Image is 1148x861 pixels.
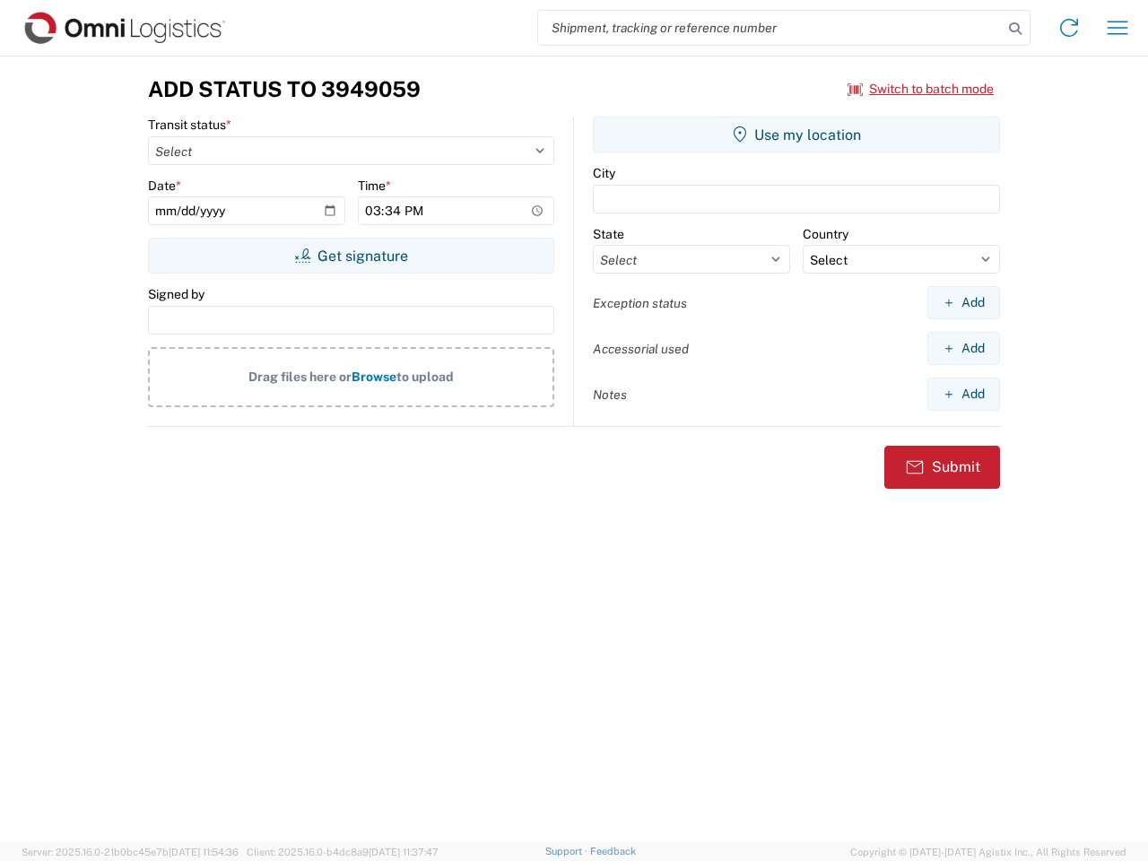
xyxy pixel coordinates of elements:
[22,847,239,857] span: Server: 2025.16.0-21b0bc45e7b
[148,286,204,302] label: Signed by
[848,74,994,104] button: Switch to batch mode
[884,446,1000,489] button: Submit
[803,226,848,242] label: Country
[148,238,554,274] button: Get signature
[850,844,1126,860] span: Copyright © [DATE]-[DATE] Agistix Inc., All Rights Reserved
[593,117,1000,152] button: Use my location
[545,846,590,857] a: Support
[593,165,615,181] label: City
[148,117,231,133] label: Transit status
[148,76,421,102] h3: Add Status to 3949059
[927,286,1000,319] button: Add
[248,370,352,384] span: Drag files here or
[148,178,181,194] label: Date
[593,226,624,242] label: State
[247,847,439,857] span: Client: 2025.16.0-b4dc8a9
[396,370,454,384] span: to upload
[358,178,391,194] label: Time
[927,332,1000,365] button: Add
[593,387,627,403] label: Notes
[927,378,1000,411] button: Add
[593,295,687,311] label: Exception status
[590,846,636,857] a: Feedback
[169,847,239,857] span: [DATE] 11:54:36
[352,370,396,384] span: Browse
[593,341,689,357] label: Accessorial used
[369,847,439,857] span: [DATE] 11:37:47
[538,11,1003,45] input: Shipment, tracking or reference number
